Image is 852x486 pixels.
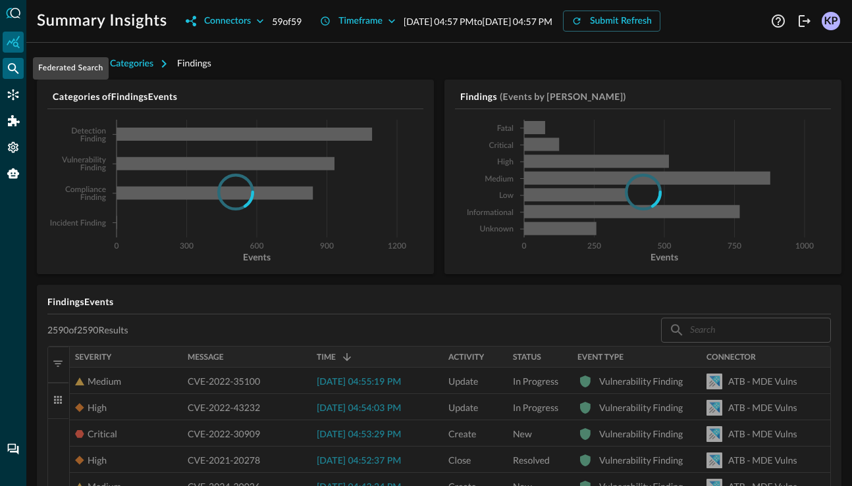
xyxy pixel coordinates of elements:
span: Findings [177,57,211,68]
h1: Summary Insights [37,11,167,32]
button: Timeframe [312,11,404,32]
div: Timeframe [338,13,383,30]
div: Federated Search [33,57,109,80]
div: Connectors [3,84,24,105]
button: Help [768,11,789,32]
button: Submit Refresh [563,11,660,32]
p: [DATE] 04:57 PM to [DATE] 04:57 PM [404,14,552,28]
div: Connectors [204,13,251,30]
div: Federated Search [3,58,24,79]
div: Query Agent [3,163,24,184]
input: Search [690,318,801,342]
div: Summary Insights [3,32,24,53]
h5: (Events by [PERSON_NAME]) [500,90,626,103]
button: Investigation Categories [37,53,177,74]
div: Submit Refresh [590,13,652,30]
div: KP [822,12,840,30]
p: 59 of 59 [272,14,302,28]
div: Addons [3,110,24,132]
button: Connectors [178,11,272,32]
div: Chat [3,439,24,460]
div: Settings [3,137,24,158]
h5: Findings Events [47,295,831,308]
p: 2590 of 2590 Results [47,324,128,336]
h5: Categories of Findings Events [53,90,423,103]
h5: Findings [460,90,497,103]
button: Logout [794,11,815,32]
